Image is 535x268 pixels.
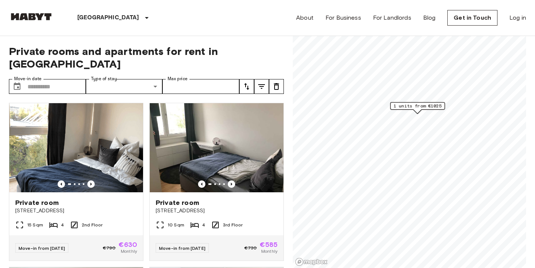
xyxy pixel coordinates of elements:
a: For Business [325,13,361,22]
span: Private rooms and apartments for rent in [GEOGRAPHIC_DATA] [9,45,284,70]
a: For Landlords [373,13,411,22]
div: Map marker [390,102,445,114]
button: Choose date [10,79,25,94]
a: Marketing picture of unit DE-01-002-002-04HFPrevious imagePrevious imagePrivate room[STREET_ADDRE... [9,103,143,261]
a: Marketing picture of unit DE-01-002-003-02HFPrevious imagePrevious imagePrivate room[STREET_ADDRE... [149,103,284,261]
span: Private room [15,198,59,207]
button: tune [239,79,254,94]
span: 10 Sqm [168,222,184,228]
a: Blog [423,13,436,22]
span: €790 [103,245,116,251]
span: Monthly [261,248,278,255]
span: 4 [202,222,205,228]
button: Previous image [228,180,235,188]
span: [STREET_ADDRESS] [15,207,137,215]
button: Previous image [198,180,205,188]
img: Habyt [9,13,53,20]
span: Move-in from [DATE] [19,245,65,251]
span: €585 [260,241,278,248]
img: Marketing picture of unit DE-01-002-003-02HF [150,103,283,192]
a: Mapbox logo [295,258,328,266]
button: Previous image [58,180,65,188]
span: Monthly [121,248,137,255]
label: Type of stay [91,76,117,82]
span: Move-in from [DATE] [159,245,205,251]
a: About [296,13,314,22]
span: €630 [119,241,137,248]
p: [GEOGRAPHIC_DATA] [77,13,139,22]
span: 4 [61,222,64,228]
span: 3rd Floor [223,222,243,228]
span: [STREET_ADDRESS] [156,207,278,215]
button: Previous image [87,180,95,188]
button: tune [269,79,284,94]
button: tune [254,79,269,94]
label: Move-in date [14,76,42,82]
a: Get in Touch [447,10,497,26]
span: 15 Sqm [27,222,43,228]
span: 2nd Floor [82,222,103,228]
label: Max price [168,76,188,82]
a: Log in [509,13,526,22]
img: Marketing picture of unit DE-01-002-002-04HF [9,103,143,192]
span: 1 units from €1025 [393,102,441,109]
span: Private room [156,198,199,207]
span: €730 [244,245,257,251]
